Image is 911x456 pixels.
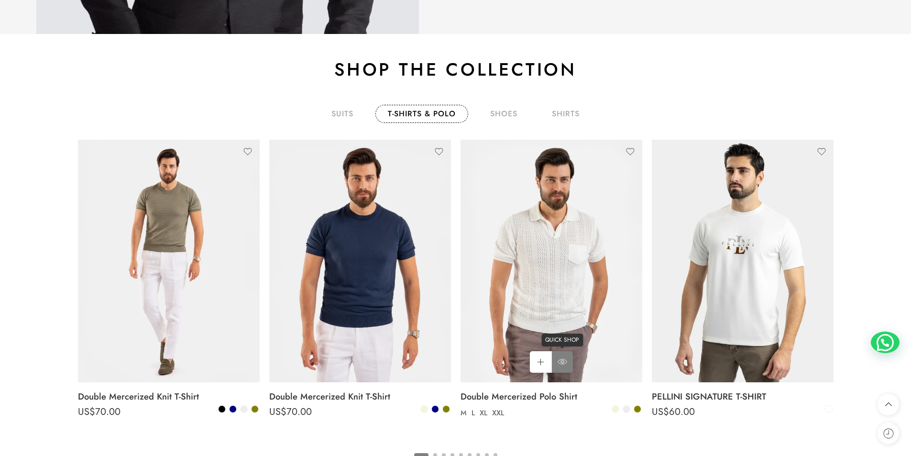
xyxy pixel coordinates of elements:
[477,408,490,419] a: XL
[611,405,620,413] a: Beige
[652,405,669,419] span: US$
[375,105,468,123] a: T-Shirts & Polo
[551,351,573,373] a: QUICK SHOP
[458,408,469,419] a: M
[461,387,642,406] a: Double Mercerized Polo Shirt
[78,405,95,419] span: US$
[240,405,248,413] a: Off-White
[461,405,478,419] span: US$
[478,105,530,123] a: shoes
[442,405,450,413] a: Olive
[78,58,834,81] h2: Shop the collection
[652,387,834,406] a: PELLINI SIGNATURE T-SHIRT
[229,405,237,413] a: Navy
[319,105,366,123] a: Suits
[420,405,428,413] a: Beige
[633,405,642,413] a: Olive
[251,405,259,413] a: Olive
[469,408,477,419] a: L
[824,405,833,413] a: White
[78,387,260,406] a: Double Mercerized Knit T-Shirt
[530,351,551,373] a: Select options for “Double Mercerized Polo Shirt”
[78,405,121,419] bdi: 70.00
[622,405,631,413] a: Off-White
[269,387,451,406] a: Double Mercerized Knit T-Shirt
[461,405,503,419] bdi: 80.00
[541,334,583,346] span: QUICK SHOP
[652,405,695,419] bdi: 60.00
[431,405,439,413] a: Navy
[490,408,506,419] a: XXL
[269,405,312,419] bdi: 70.00
[539,105,592,123] a: shirts
[269,405,286,419] span: US$
[218,405,226,413] a: Black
